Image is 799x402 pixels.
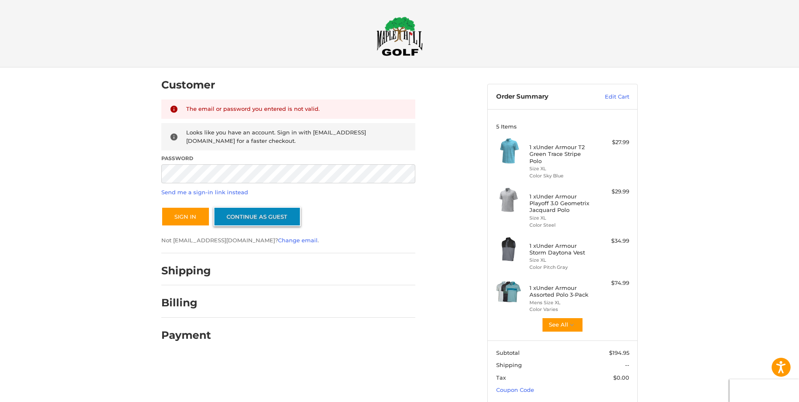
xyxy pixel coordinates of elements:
h2: Customer [161,78,215,91]
div: $27.99 [596,138,629,147]
a: Edit Cart [587,93,629,101]
button: See All [542,317,583,332]
span: -- [625,362,629,368]
li: Color Sky Blue [529,172,594,180]
span: Looks like you have an account. Sign in with [EMAIL_ADDRESS][DOMAIN_NAME] for a faster checkout. [186,129,366,144]
h2: Payment [161,329,211,342]
li: Mens Size XL [529,299,594,306]
h2: Billing [161,296,211,309]
li: Size XL [529,214,594,222]
h2: Shipping [161,264,211,277]
div: The email or password you entered is not valid. [186,105,407,114]
h4: 1 x Under Armour Assorted Polo 3-Pack [529,284,594,298]
p: Not [EMAIL_ADDRESS][DOMAIN_NAME]? . [161,236,415,245]
img: Maple Hill Golf [377,16,423,56]
h3: Order Summary [496,93,587,101]
a: Change email [278,237,318,244]
li: Size XL [529,165,594,172]
a: Send me a sign-in link instead [161,189,248,196]
div: $29.99 [596,188,629,196]
h4: 1 x Under Armour Playoff 3.0 Geometrix Jacquard Polo [529,193,594,214]
label: Password [161,155,415,162]
a: Continue as guest [214,207,301,226]
span: Shipping [496,362,522,368]
li: Color Pitch Gray [529,264,594,271]
div: $74.99 [596,279,629,287]
span: Tax [496,374,506,381]
div: $34.99 [596,237,629,245]
h4: 1 x Under Armour Storm Daytona Vest [529,242,594,256]
li: Size XL [529,257,594,264]
span: $194.95 [609,349,629,356]
iframe: Google Customer Reviews [730,379,799,402]
span: Subtotal [496,349,520,356]
a: Coupon Code [496,386,534,393]
li: Color Steel [529,222,594,229]
h4: 1 x Under Armour T2 Green Trace Stripe Polo [529,144,594,164]
h3: 5 Items [496,123,629,130]
span: $0.00 [613,374,629,381]
li: Color Varies [529,306,594,313]
button: Sign In [161,207,210,226]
